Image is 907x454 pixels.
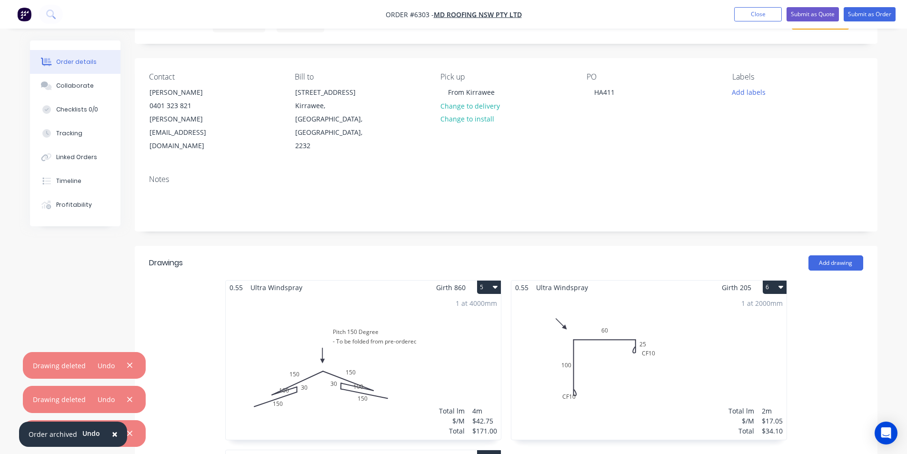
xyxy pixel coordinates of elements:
div: $/M [439,416,465,426]
button: Submit as Quote [787,7,839,21]
div: Kirrawee, [GEOGRAPHIC_DATA], [GEOGRAPHIC_DATA], 2232 [295,99,374,152]
div: Tracking [56,129,82,138]
button: Linked Orders [30,145,120,169]
div: [PERSON_NAME][EMAIL_ADDRESS][DOMAIN_NAME] [150,112,229,152]
button: Timeline [30,169,120,193]
div: [STREET_ADDRESS] [295,86,374,99]
button: Checklists 0/0 [30,98,120,121]
div: $34.10 [762,426,783,436]
div: From Kirrawee [440,85,502,99]
div: Timeline [56,177,81,185]
button: Close [102,423,127,446]
button: Submit as Order [844,7,896,21]
button: Profitability [30,193,120,217]
div: [PERSON_NAME] [150,86,229,99]
div: 1 at 2000mm [741,298,783,308]
button: Undo [93,393,120,406]
div: $17.05 [762,416,783,426]
div: Order details [56,58,97,66]
button: 5 [477,281,501,294]
div: PO [587,72,717,81]
button: Collaborate [30,74,120,98]
button: Add drawing [808,255,863,271]
span: Girth 860 [436,281,466,294]
div: Drawings [149,257,183,269]
div: Notes [149,175,863,184]
span: Ultra Windspray [532,281,592,294]
div: $/M [728,416,754,426]
div: $171.00 [472,426,497,436]
div: 4m [472,406,497,416]
div: Drawing deleted [33,394,86,404]
div: [PERSON_NAME]0401 323 821[PERSON_NAME][EMAIL_ADDRESS][DOMAIN_NAME] [141,85,237,153]
button: Change to delivery [435,99,505,112]
button: Tracking [30,121,120,145]
button: 6 [763,281,787,294]
div: Open Intercom Messenger [875,422,897,444]
div: Drawing deleted [33,361,86,371]
div: 1 at 4000mm [456,298,497,308]
span: Order #6303 - [386,10,434,19]
div: Total [728,426,754,436]
div: 2m [762,406,783,416]
div: $42.75 [472,416,497,426]
div: HA411 [587,85,622,99]
div: Order archived [29,429,77,439]
div: Contact [149,72,279,81]
div: [STREET_ADDRESS]Kirrawee, [GEOGRAPHIC_DATA], [GEOGRAPHIC_DATA], 2232 [287,85,382,153]
button: Order details [30,50,120,74]
div: Pitch 150 Degree- To be folded from pre-ordered sheet Stramit15030100150150100301501 at 4000mmTot... [226,294,501,440]
button: Close [734,7,782,21]
span: Girth 205 [722,281,751,294]
span: 0.55 [226,281,247,294]
div: Total lm [728,406,754,416]
span: 0.55 [511,281,532,294]
img: Factory [17,7,31,21]
button: Add labels [727,85,771,98]
button: Undo [93,359,120,372]
div: Labels [732,72,863,81]
div: Total [439,426,465,436]
div: 0401 323 821 [150,99,229,112]
div: Linked Orders [56,153,97,161]
div: Collaborate [56,81,94,90]
button: Undo [77,426,105,441]
div: Total lm [439,406,465,416]
span: × [112,427,118,441]
div: Profitability [56,201,92,209]
span: Ultra Windspray [247,281,306,294]
div: 0CF1010060CF10251 at 2000mmTotal lm$/MTotal2m$17.05$34.10 [511,294,787,440]
div: Bill to [295,72,425,81]
a: MD Roofing NSW Pty Ltd [434,10,522,19]
div: Pick up [440,72,571,81]
button: Change to install [435,112,499,125]
div: Checklists 0/0 [56,105,98,114]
